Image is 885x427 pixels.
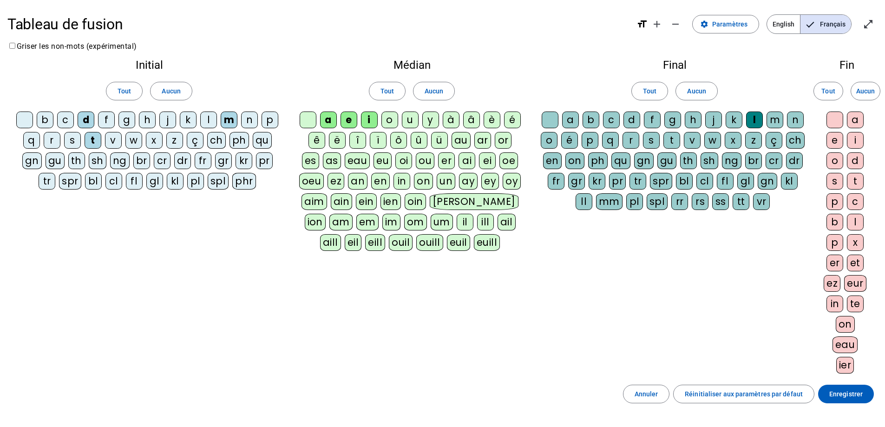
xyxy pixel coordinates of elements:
[829,388,863,400] span: Enregistrer
[696,173,713,190] div: cl
[380,85,394,97] span: Tout
[650,173,672,190] div: spr
[826,132,843,149] div: e
[745,132,762,149] div: z
[361,112,378,128] div: i
[200,112,217,128] div: l
[712,193,729,210] div: ss
[657,152,676,169] div: gu
[675,82,717,100] button: Aucun
[404,214,427,230] div: om
[568,173,585,190] div: gr
[786,132,805,149] div: ch
[328,173,344,190] div: ez
[670,19,681,30] mat-icon: remove
[705,112,722,128] div: j
[221,112,237,128] div: m
[430,193,518,210] div: [PERSON_NAME]
[847,296,864,312] div: te
[162,85,180,97] span: Aucun
[596,193,623,210] div: mm
[44,132,60,149] div: r
[46,152,65,169] div: gu
[380,193,401,210] div: ien
[371,173,390,190] div: en
[859,15,878,33] button: Entrer en plein écran
[847,234,864,251] div: x
[457,214,473,230] div: il
[7,9,629,39] h1: Tableau de fusion
[474,234,500,251] div: euill
[187,173,204,190] div: pl
[345,234,362,251] div: eil
[767,112,783,128] div: m
[443,112,459,128] div: à
[666,15,685,33] button: Diminuer la taille de la police
[503,173,521,190] div: oy
[687,85,706,97] span: Aucun
[411,132,427,149] div: û
[402,112,419,128] div: u
[146,132,163,149] div: x
[479,152,496,169] div: ei
[826,193,843,210] div: p
[68,152,85,169] div: th
[405,193,426,210] div: oin
[565,152,584,169] div: on
[634,152,654,169] div: gn
[826,214,843,230] div: b
[85,132,101,149] div: t
[447,234,470,251] div: euil
[7,42,137,51] label: Griser les non-mots (expérimental)
[644,112,661,128] div: f
[753,193,770,210] div: vr
[369,82,406,100] button: Tout
[390,132,407,149] div: ô
[413,82,455,100] button: Aucun
[370,132,387,149] div: ï
[381,112,398,128] div: o
[824,275,840,292] div: ez
[437,173,455,190] div: un
[438,152,455,169] div: er
[548,173,564,190] div: fr
[692,193,708,210] div: rs
[382,214,400,230] div: im
[818,385,874,403] button: Enregistrer
[833,336,858,353] div: eau
[167,173,184,190] div: kl
[474,132,491,149] div: ar
[851,82,880,100] button: Aucun
[253,132,272,149] div: qu
[374,152,392,169] div: eu
[180,112,197,128] div: k
[365,234,385,251] div: eill
[331,193,353,210] div: ain
[9,43,15,49] input: Griser les non-mots (expérimental)
[232,173,256,190] div: phr
[623,112,640,128] div: d
[704,132,721,149] div: w
[726,112,742,128] div: k
[166,132,183,149] div: z
[146,173,163,190] div: gl
[416,234,443,251] div: ouill
[345,152,370,169] div: eau
[826,255,843,271] div: er
[133,152,150,169] div: br
[629,173,646,190] div: tr
[717,173,734,190] div: fl
[821,85,835,97] span: Tout
[481,173,499,190] div: ey
[150,82,192,100] button: Aucun
[89,152,106,169] div: sh
[236,152,252,169] div: kr
[463,112,480,128] div: â
[847,214,864,230] div: l
[299,173,324,190] div: oeu
[836,316,855,333] div: on
[725,132,741,149] div: x
[320,234,341,251] div: aill
[57,112,74,128] div: c
[781,173,798,190] div: kl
